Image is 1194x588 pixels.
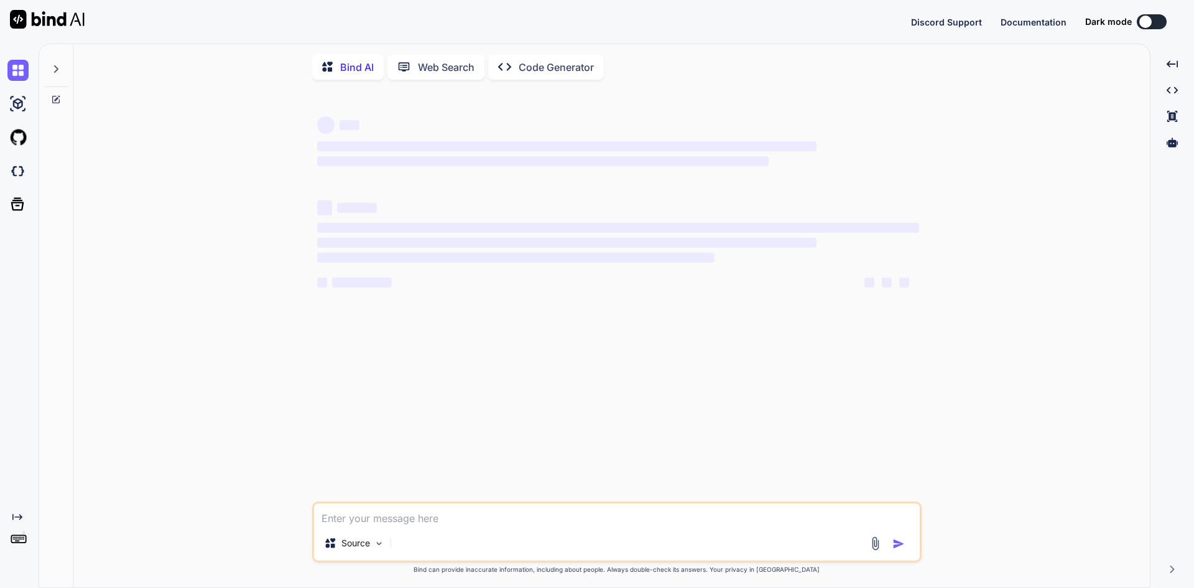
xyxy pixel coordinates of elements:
span: ‌ [332,278,392,287]
span: ‌ [317,253,715,263]
span: Dark mode [1085,16,1132,28]
span: ‌ [899,278,909,287]
button: Documentation [1001,16,1067,29]
img: attachment [868,536,882,551]
span: Discord Support [911,17,982,27]
img: githubLight [7,127,29,148]
p: Bind AI [340,60,374,75]
span: Documentation [1001,17,1067,27]
img: Bind AI [10,10,85,29]
span: ‌ [317,116,335,134]
p: Source [341,537,370,549]
img: icon [892,538,905,550]
span: ‌ [864,278,874,287]
span: ‌ [340,120,359,130]
span: ‌ [317,223,919,233]
button: Discord Support [911,16,982,29]
span: ‌ [317,156,769,166]
img: chat [7,60,29,81]
span: ‌ [317,238,817,248]
span: ‌ [317,200,332,215]
span: ‌ [317,141,817,151]
span: ‌ [317,278,327,287]
p: Web Search [418,60,474,75]
span: ‌ [337,203,377,213]
img: ai-studio [7,93,29,114]
img: darkCloudIdeIcon [7,161,29,182]
img: Pick Models [374,538,384,549]
span: ‌ [882,278,892,287]
p: Code Generator [519,60,594,75]
p: Bind can provide inaccurate information, including about people. Always double-check its answers.... [312,565,922,574]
